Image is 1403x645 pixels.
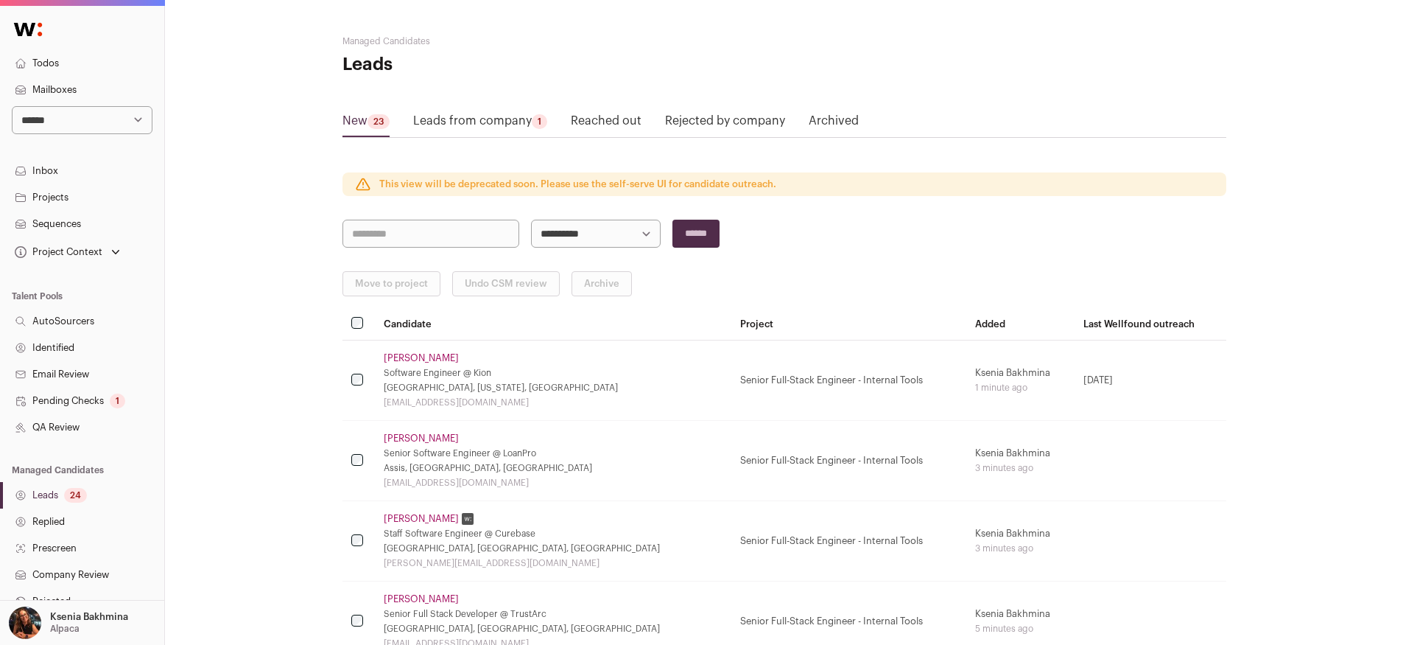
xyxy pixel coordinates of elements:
[384,367,722,379] div: Software Engineer @ Kion
[384,382,722,394] div: [GEOGRAPHIC_DATA], [US_STATE], [GEOGRAPHIC_DATA]
[50,611,128,623] p: Ksenia Bakhmina
[384,433,459,444] a: [PERSON_NAME]
[384,528,722,540] div: Staff Software Engineer @ Curebase
[571,112,641,136] a: Reached out
[50,623,80,635] p: Alpaca
[665,112,785,136] a: Rejected by company
[966,341,1075,421] td: Ksenia Bakhmina
[384,447,722,459] div: Senior Software Engineer @ LoanPro
[384,543,722,554] div: [GEOGRAPHIC_DATA], [GEOGRAPHIC_DATA], [GEOGRAPHIC_DATA]
[532,114,547,129] div: 1
[110,394,125,408] div: 1
[384,352,459,364] a: [PERSON_NAME]
[384,623,722,635] div: [GEOGRAPHIC_DATA], [GEOGRAPHIC_DATA], [GEOGRAPHIC_DATA]
[384,557,722,569] div: [PERSON_NAME][EMAIL_ADDRESS][DOMAIN_NAME]
[384,608,722,620] div: Senior Full Stack Developer @ TrustArc
[375,308,731,341] th: Candidate
[384,513,459,525] a: [PERSON_NAME]
[975,623,1066,635] div: 5 minutes ago
[384,477,722,489] div: [EMAIL_ADDRESS][DOMAIN_NAME]
[368,114,390,129] div: 23
[731,501,966,582] td: Senior Full-Stack Engineer - Internal Tools
[9,607,41,639] img: 13968079-medium_jpg
[342,35,637,47] h2: Managed Candidates
[731,421,966,501] td: Senior Full-Stack Engineer - Internal Tools
[384,593,459,605] a: [PERSON_NAME]
[975,382,1066,394] div: 1 minute ago
[975,543,1066,554] div: 3 minutes ago
[809,112,859,136] a: Archived
[731,308,966,341] th: Project
[384,397,722,408] div: [EMAIL_ADDRESS][DOMAIN_NAME]
[6,607,131,639] button: Open dropdown
[1075,308,1226,341] th: Last Wellfound outreach
[966,308,1075,341] th: Added
[64,488,87,503] div: 24
[12,242,123,262] button: Open dropdown
[342,112,390,136] a: New
[379,178,776,190] p: This view will be deprecated soon. Please use the self-serve UI for candidate outreach.
[413,112,547,136] a: Leads from company
[384,462,722,474] div: Assis, [GEOGRAPHIC_DATA], [GEOGRAPHIC_DATA]
[6,15,50,44] img: Wellfound
[1075,341,1226,421] td: [DATE]
[966,421,1075,501] td: Ksenia Bakhmina
[342,53,637,77] h1: Leads
[731,341,966,421] td: Senior Full-Stack Engineer - Internal Tools
[975,462,1066,474] div: 3 minutes ago
[966,501,1075,582] td: Ksenia Bakhmina
[12,246,102,258] div: Project Context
